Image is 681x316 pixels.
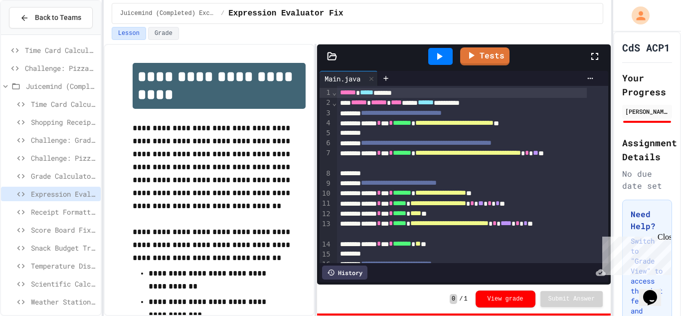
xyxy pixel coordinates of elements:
[31,171,97,181] span: Grade Calculator Pro
[320,148,332,169] div: 7
[625,107,669,116] div: [PERSON_NAME]
[26,81,97,91] span: Juicemind (Completed) Excersizes
[320,73,365,84] div: Main.java
[320,250,332,260] div: 15
[31,243,97,253] span: Snack Budget Tracker
[320,138,332,148] div: 6
[320,260,332,270] div: 16
[459,295,463,303] span: /
[631,208,664,232] h3: Need Help?
[460,47,510,65] a: Tests
[320,219,332,240] div: 13
[31,99,97,109] span: Time Card Calculator
[622,168,672,192] div: No due date set
[320,240,332,250] div: 14
[4,4,69,63] div: Chat with us now!Close
[622,40,670,54] h1: CdS ACP1
[31,153,97,163] span: Challenge: Pizza Delivery Calculator
[622,136,672,164] h2: Assignment Details
[320,209,332,219] div: 12
[320,98,332,108] div: 2
[31,225,97,235] span: Score Board Fixer
[25,45,97,55] span: Time Card Calculator
[476,291,535,308] button: View grade
[320,199,332,209] div: 11
[31,117,97,127] span: Shopping Receipt Builder
[320,88,332,98] div: 1
[31,279,97,289] span: Scientific Calculator
[9,7,93,28] button: Back to Teams
[31,261,97,271] span: Temperature Display Fix
[31,189,97,199] span: Expression Evaluator Fix
[622,71,672,99] h2: Your Progress
[450,294,457,304] span: 0
[332,99,337,107] span: Fold line
[548,295,595,303] span: Submit Answer
[320,179,332,189] div: 9
[112,27,146,40] button: Lesson
[639,276,671,306] iframe: chat widget
[221,9,224,17] span: /
[31,207,97,217] span: Receipt Formatter
[35,12,81,23] span: Back to Teams
[621,4,652,27] div: My Account
[25,63,97,73] span: Challenge: Pizza Delivery Calculator
[120,9,217,17] span: Juicemind (Completed) Excersizes
[320,118,332,128] div: 4
[320,128,332,138] div: 5
[320,169,332,179] div: 8
[320,189,332,199] div: 10
[322,266,367,280] div: History
[31,297,97,307] span: Weather Station Debugger
[540,291,603,307] button: Submit Answer
[31,135,97,145] span: Challenge: Grade Point Average
[148,27,179,40] button: Grade
[228,7,343,19] span: Expression Evaluator Fix
[320,71,378,86] div: Main.java
[332,88,337,96] span: Fold line
[464,295,467,303] span: 1
[598,233,671,275] iframe: chat widget
[320,108,332,118] div: 3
